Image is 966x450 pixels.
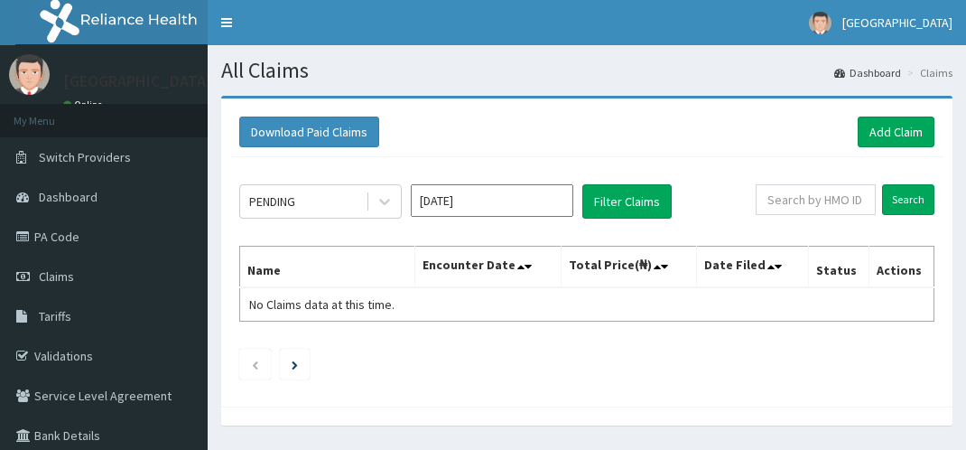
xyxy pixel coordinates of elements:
[240,247,415,288] th: Name
[561,247,696,288] th: Total Price(₦)
[411,184,573,217] input: Select Month and Year
[239,117,379,147] button: Download Paid Claims
[582,184,672,219] button: Filter Claims
[249,296,395,313] span: No Claims data at this time.
[9,54,50,95] img: User Image
[696,247,808,288] th: Date Filed
[868,247,933,288] th: Actions
[414,247,561,288] th: Encounter Date
[221,59,952,82] h1: All Claims
[882,184,934,215] input: Search
[39,149,131,165] span: Switch Providers
[251,356,259,372] a: Previous page
[809,12,831,34] img: User Image
[39,268,74,285] span: Claims
[39,308,71,324] span: Tariffs
[756,184,876,215] input: Search by HMO ID
[903,65,952,80] li: Claims
[808,247,868,288] th: Status
[842,14,952,31] span: [GEOGRAPHIC_DATA]
[63,73,212,89] p: [GEOGRAPHIC_DATA]
[63,98,107,111] a: Online
[292,356,298,372] a: Next page
[858,117,934,147] a: Add Claim
[39,189,98,205] span: Dashboard
[249,192,295,211] div: PENDING
[834,65,901,80] a: Dashboard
